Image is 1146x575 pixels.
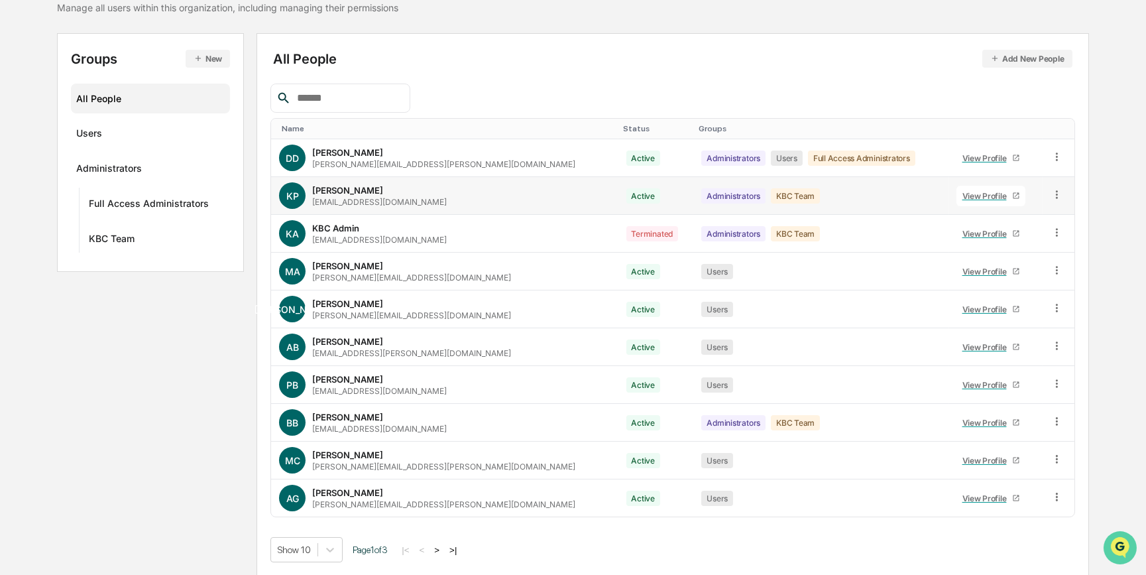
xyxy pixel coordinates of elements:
div: [PERSON_NAME] [312,147,383,158]
span: KP [286,190,299,202]
div: Active [626,377,661,393]
div: [PERSON_NAME][EMAIL_ADDRESS][PERSON_NAME][DOMAIN_NAME] [312,159,575,169]
div: View Profile [962,229,1012,239]
div: [PERSON_NAME][EMAIL_ADDRESS][PERSON_NAME][DOMAIN_NAME] [312,499,575,509]
div: Active [626,188,661,204]
div: Full Access Administrators [89,198,209,214]
div: [PERSON_NAME] [312,412,383,422]
div: KBC Team [771,188,820,204]
img: Jack Rasmussen [13,168,34,189]
p: How can we help? [13,28,241,49]
button: Add New People [982,50,1072,68]
div: Users [701,340,733,355]
div: Users [771,151,803,166]
span: [PERSON_NAME] [255,304,331,315]
div: Users [701,377,733,393]
div: [EMAIL_ADDRESS][DOMAIN_NAME] [312,424,447,434]
div: Past conversations [13,147,89,158]
div: View Profile [962,493,1012,503]
div: KBC Admin [312,223,359,233]
span: DD [286,153,299,164]
div: KBC Team [771,415,820,430]
a: View Profile [956,375,1025,395]
div: Active [626,302,661,317]
div: Active [626,415,661,430]
div: Terminated [626,226,679,241]
div: Users [76,127,102,143]
div: View Profile [962,304,1012,314]
iframe: Open customer support [1104,531,1139,567]
div: Administrators [701,188,766,204]
span: Pylon [132,293,160,303]
span: BB [286,417,298,428]
img: 1746055101610-c473b297-6a78-478c-a979-82029cc54cd1 [27,181,37,192]
div: 🔎 [13,262,24,273]
span: AG [286,493,299,504]
button: > [430,544,443,556]
a: View Profile [956,413,1025,433]
div: Users [701,453,733,468]
a: View Profile [956,224,1025,244]
div: View Profile [962,456,1012,466]
a: View Profile [956,450,1025,471]
div: Toggle SortBy [624,124,689,133]
img: 8933085812038_c878075ebb4cc5468115_72.jpg [28,101,52,125]
div: [EMAIL_ADDRESS][DOMAIN_NAME] [312,197,447,207]
button: < [416,544,429,556]
span: MA [285,266,300,277]
div: All People [76,88,225,109]
div: [EMAIL_ADDRESS][DOMAIN_NAME] [312,386,447,396]
button: New [186,50,230,68]
a: View Profile [956,488,1025,509]
button: See all [205,145,241,160]
div: Administrators [701,226,766,241]
div: [PERSON_NAME] [312,374,383,385]
div: Active [626,151,661,166]
button: >| [445,544,461,556]
div: 🗄️ [96,237,107,247]
a: 🔎Data Lookup [8,255,89,279]
div: View Profile [962,267,1012,277]
div: Active [626,264,661,279]
div: [PERSON_NAME] [312,450,383,460]
div: Toggle SortBy [282,124,612,133]
div: [PERSON_NAME] [312,298,383,309]
span: Preclearance [27,235,86,249]
div: [EMAIL_ADDRESS][PERSON_NAME][DOMAIN_NAME] [312,348,511,358]
a: View Profile [956,261,1025,282]
a: View Profile [956,337,1025,357]
div: [PERSON_NAME] [312,487,383,498]
div: View Profile [962,191,1012,201]
div: KBC Team [89,233,135,249]
span: Attestations [109,235,164,249]
div: [PERSON_NAME][EMAIL_ADDRESS][DOMAIN_NAME] [312,273,511,283]
a: Powered byPylon [93,292,160,303]
span: Data Lookup [27,261,84,274]
div: [PERSON_NAME][EMAIL_ADDRESS][DOMAIN_NAME] [312,310,511,320]
div: Toggle SortBy [954,124,1037,133]
span: • [110,180,115,191]
div: Active [626,340,661,355]
div: Start new chat [60,101,217,115]
span: MC [285,455,300,466]
span: Page 1 of 3 [353,544,388,555]
div: Users [701,302,733,317]
a: 🗄️Attestations [91,230,170,254]
div: Active [626,453,661,468]
div: Administrators [76,162,142,178]
div: [PERSON_NAME] [312,336,383,347]
div: Groups [71,50,230,68]
button: Start new chat [225,105,241,121]
span: [DATE] [117,180,144,191]
div: KBC Team [771,226,820,241]
div: Active [626,491,661,506]
div: Users [701,264,733,279]
span: PB [286,379,298,391]
button: |< [398,544,413,556]
img: 1746055101610-c473b297-6a78-478c-a979-82029cc54cd1 [13,101,37,125]
div: Manage all users within this organization, including managing their permissions [57,2,398,13]
div: Full Access Administrators [808,151,915,166]
span: AB [286,342,299,353]
div: [PERSON_NAME] [312,261,383,271]
span: [PERSON_NAME] [41,180,107,191]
